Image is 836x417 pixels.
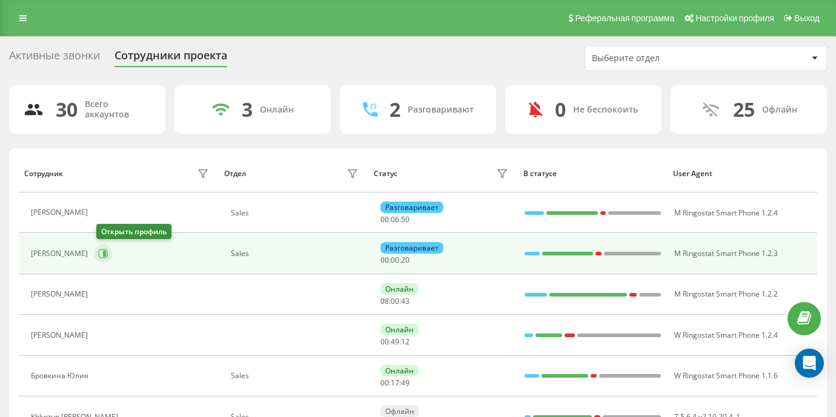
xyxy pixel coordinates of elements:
[391,378,399,388] span: 17
[380,242,443,254] div: Разговаривает
[380,406,419,417] div: Офлайн
[31,208,91,217] div: [PERSON_NAME]
[674,208,778,218] span: M Ringostat Smart Phone 1.2.4
[9,49,100,68] div: Активные звонки
[380,379,410,387] div: : :
[96,224,171,239] div: Открыть профиль
[674,289,778,299] span: M Ringostat Smart Phone 1.2.2
[380,214,389,225] span: 00
[31,249,91,258] div: [PERSON_NAME]
[401,296,410,306] span: 43
[408,105,474,115] div: Разговаривают
[674,370,778,381] span: W Ringostat Smart Phone 1.1.6
[592,53,737,64] div: Выберите отдел
[391,214,399,225] span: 06
[401,214,410,225] span: 50
[380,378,389,388] span: 00
[391,255,399,265] span: 00
[390,98,400,121] div: 2
[231,249,362,258] div: Sales
[762,105,797,115] div: Офлайн
[31,372,91,380] div: Бровкина Юлия
[695,13,774,23] span: Настройки профиля
[391,337,399,347] span: 49
[374,169,397,178] div: Статус
[56,98,78,121] div: 30
[260,105,294,115] div: Онлайн
[380,256,410,264] div: : :
[380,255,389,265] span: 00
[575,13,674,23] span: Реферальная программа
[380,297,410,306] div: : :
[674,248,778,258] span: M Ringostat Smart Phone 1.2.3
[380,365,419,376] div: Онлайн
[380,215,410,224] div: : :
[674,330,778,340] span: W Ringostat Smart Phone 1.2.4
[733,98,755,121] div: 25
[380,337,389,347] span: 00
[31,290,91,298] div: [PERSON_NAME]
[85,99,151,120] div: Всего аккаунтов
[401,378,410,388] span: 49
[231,209,362,217] div: Sales
[794,13,820,23] span: Выход
[242,98,253,121] div: 3
[31,331,91,340] div: [PERSON_NAME]
[401,337,410,347] span: 12
[231,372,362,380] div: Sales
[795,349,824,378] div: Open Intercom Messenger
[380,338,410,346] div: : :
[380,202,443,213] div: Разговаривает
[380,283,419,295] div: Онлайн
[114,49,227,68] div: Сотрудники проекта
[224,169,246,178] div: Отдел
[380,296,389,306] span: 08
[573,105,638,115] div: Не беспокоить
[24,169,63,178] div: Сотрудник
[391,296,399,306] span: 00
[673,169,811,178] div: User Agent
[380,324,419,335] div: Онлайн
[523,169,662,178] div: В статусе
[401,255,410,265] span: 20
[555,98,566,121] div: 0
